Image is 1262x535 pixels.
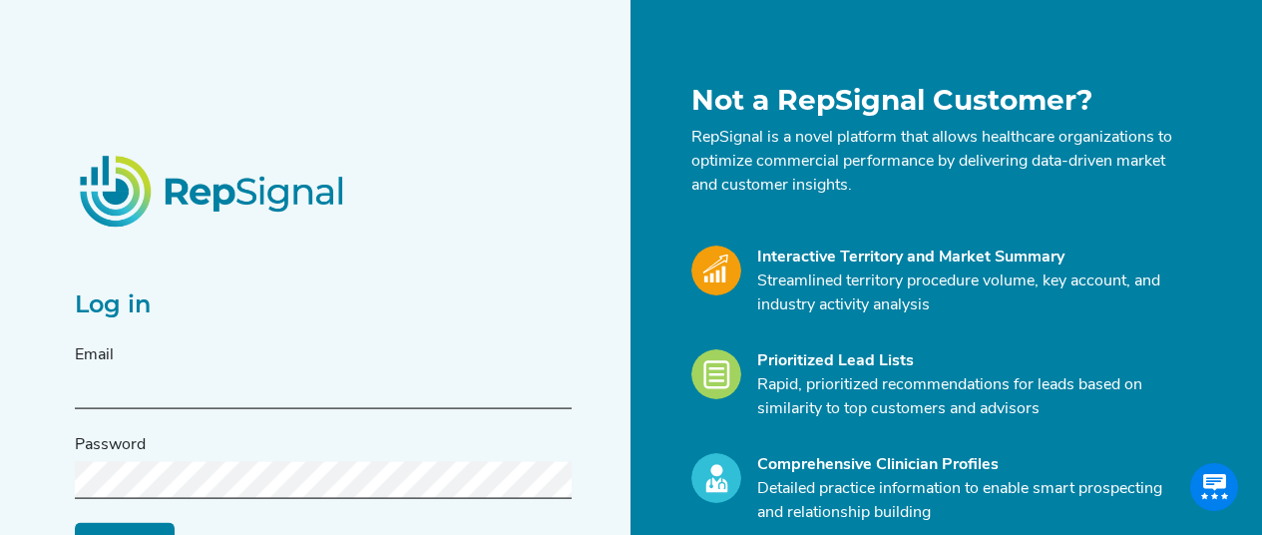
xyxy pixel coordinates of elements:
[75,290,572,319] h2: Log in
[691,246,741,295] img: Market_Icon.a700a4ad.svg
[757,453,1176,477] div: Comprehensive Clinician Profiles
[75,433,146,457] label: Password
[55,131,372,251] img: RepSignalLogo.20539ed3.png
[757,269,1176,317] p: Streamlined territory procedure volume, key account, and industry activity analysis
[757,246,1176,269] div: Interactive Territory and Market Summary
[757,349,1176,373] div: Prioritized Lead Lists
[691,84,1176,118] h1: Not a RepSignal Customer?
[757,477,1176,525] p: Detailed practice information to enable smart prospecting and relationship building
[691,126,1176,198] p: RepSignal is a novel platform that allows healthcare organizations to optimize commercial perform...
[691,453,741,503] img: Profile_Icon.739e2aba.svg
[75,343,114,367] label: Email
[691,349,741,399] img: Leads_Icon.28e8c528.svg
[757,373,1176,421] p: Rapid, prioritized recommendations for leads based on similarity to top customers and advisors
